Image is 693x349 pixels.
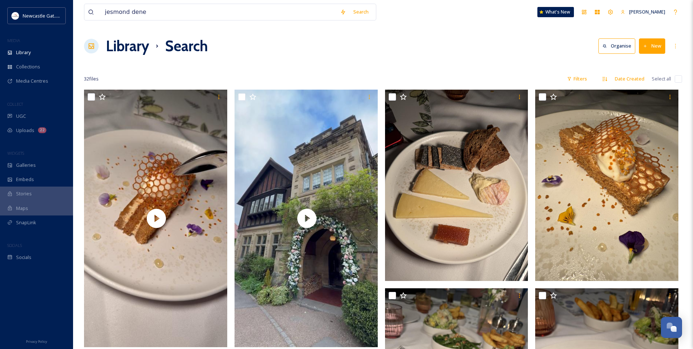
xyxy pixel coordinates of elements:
[7,101,23,107] span: COLLECT
[12,12,19,19] img: DqD9wEUd_400x400.jpg
[16,78,48,85] span: Media Centres
[16,254,31,261] span: Socials
[84,75,99,82] span: 32 file s
[26,339,47,344] span: Privacy Policy
[101,4,336,20] input: Search your library
[84,90,229,347] img: thumbnail
[16,113,26,120] span: UGC
[16,162,36,169] span: Galleries
[652,75,671,82] span: Select all
[16,205,28,212] span: Maps
[598,38,639,53] a: Organise
[7,243,22,248] span: SOCIALS
[7,38,20,43] span: MEDIA
[350,5,372,19] div: Search
[165,35,208,57] h1: Search
[7,150,24,156] span: WIDGETS
[16,127,34,134] span: Uploads
[639,38,665,53] button: New
[629,8,665,15] span: [PERSON_NAME]
[535,90,678,281] img: ext_1746102562.425453_Lisa.kelly@ngi.org.uk-IMG_2645.jpeg
[235,90,379,347] img: thumbnail
[537,7,574,17] a: What's New
[611,72,648,86] div: Date Created
[23,12,90,19] span: Newcastle Gateshead Initiative
[385,90,528,281] img: ext_1746102565.214691_Lisa.kelly@ngi.org.uk-IMG_2642.jpeg
[661,317,682,338] button: Open Chat
[617,5,669,19] a: [PERSON_NAME]
[106,35,149,57] a: Library
[598,38,635,53] button: Organise
[563,72,591,86] div: Filters
[16,63,40,70] span: Collections
[16,49,31,56] span: Library
[16,190,32,197] span: Stories
[16,176,34,183] span: Embeds
[16,219,36,226] span: SnapLink
[38,127,46,133] div: 22
[26,337,47,345] a: Privacy Policy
